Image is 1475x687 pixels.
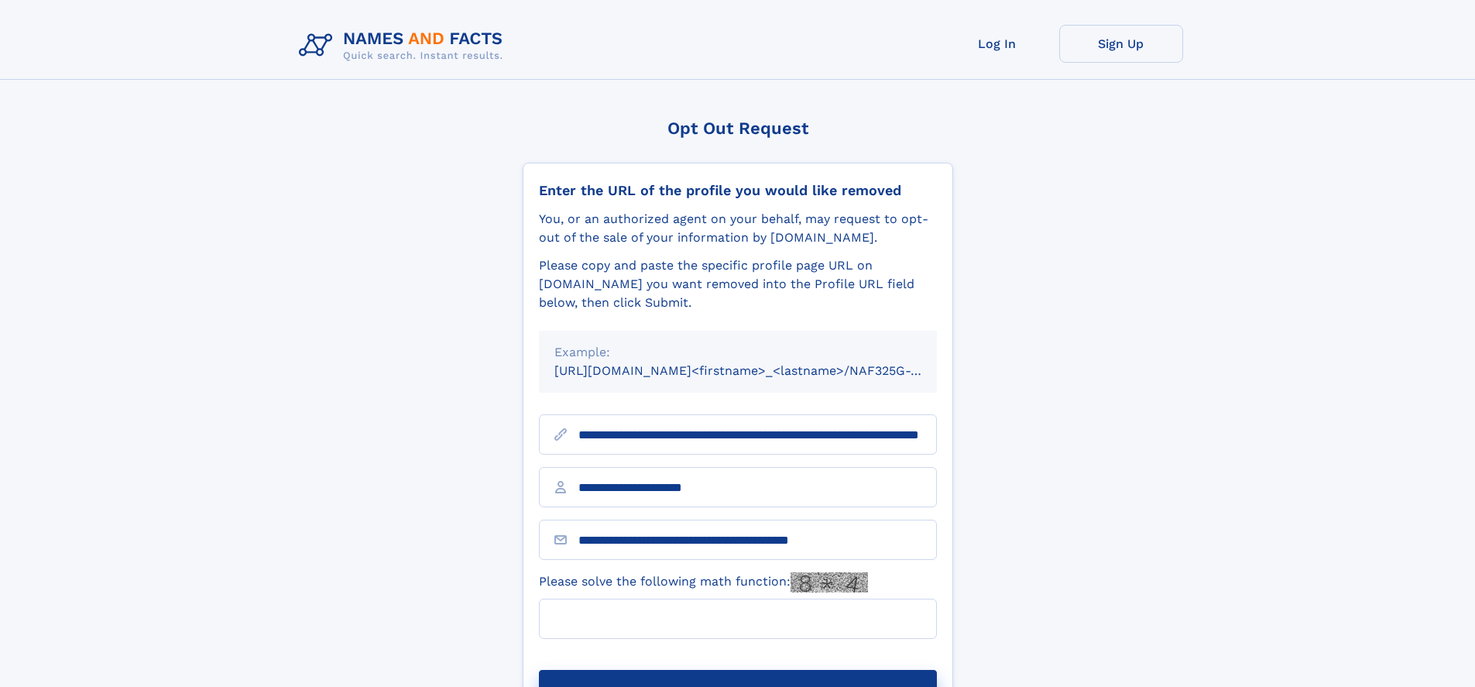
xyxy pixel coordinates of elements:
img: Logo Names and Facts [293,25,516,67]
div: Please copy and paste the specific profile page URL on [DOMAIN_NAME] you want removed into the Pr... [539,256,937,312]
div: You, or an authorized agent on your behalf, may request to opt-out of the sale of your informatio... [539,210,937,247]
a: Sign Up [1059,25,1183,63]
a: Log In [935,25,1059,63]
label: Please solve the following math function: [539,572,868,593]
small: [URL][DOMAIN_NAME]<firstname>_<lastname>/NAF325G-xxxxxxxx [554,363,966,378]
div: Example: [554,343,921,362]
div: Enter the URL of the profile you would like removed [539,182,937,199]
div: Opt Out Request [523,119,953,138]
